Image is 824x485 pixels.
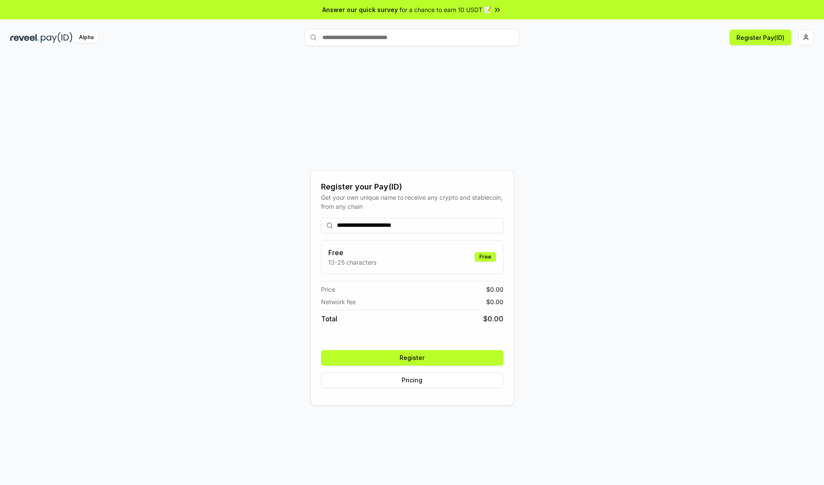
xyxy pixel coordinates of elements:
[321,297,356,306] span: Network fee
[328,258,376,267] p: 13-25 characters
[730,30,791,45] button: Register Pay(ID)
[321,193,503,211] div: Get your own unique name to receive any crypto and stablecoin, from any chain
[41,32,73,43] img: pay_id
[400,5,491,14] span: for a chance to earn 10 USDT 📝
[74,32,98,43] div: Alpha
[321,314,337,324] span: Total
[321,372,503,388] button: Pricing
[321,181,503,193] div: Register your Pay(ID)
[483,314,503,324] span: $ 0.00
[10,32,39,43] img: reveel_dark
[486,297,503,306] span: $ 0.00
[328,247,376,258] h3: Free
[321,285,335,294] span: Price
[321,350,503,366] button: Register
[322,5,398,14] span: Answer our quick survey
[475,252,496,262] div: Free
[486,285,503,294] span: $ 0.00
